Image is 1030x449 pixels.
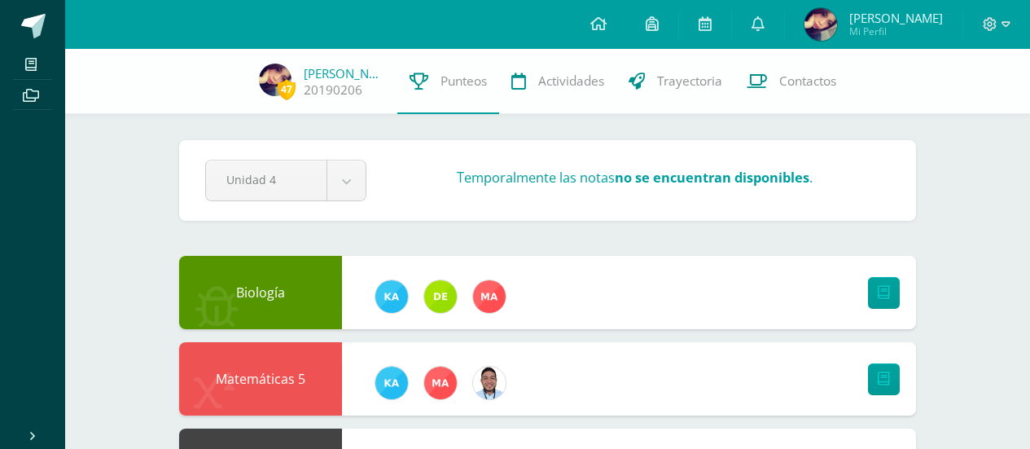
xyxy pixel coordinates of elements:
[375,280,408,313] img: 11a70570b33d653b35fbbd11dfde3caa.png
[179,256,342,329] div: Biología
[734,49,848,114] a: Contactos
[849,24,943,38] span: Mi Perfil
[206,161,366,200] a: Unidad 4
[424,367,457,399] img: 2fed5c3f2027da04ec866e2a5436f393.png
[615,169,809,187] strong: no se encuentran disponibles
[304,65,385,81] a: [PERSON_NAME]
[179,342,342,416] div: Matemáticas 5
[278,79,296,99] span: 47
[473,367,506,399] img: 357e785a6d7cc70d237915b2667a6b59.png
[259,64,291,96] img: 78268b36645396304b2d8e5a5d2332f1.png
[457,169,813,187] h3: Temporalmente las notas .
[849,10,943,26] span: [PERSON_NAME]
[538,73,604,90] span: Actividades
[424,280,457,313] img: a0f5f5afb1d5eb19c05f5fc52693af15.png
[657,73,722,90] span: Trayectoria
[473,280,506,313] img: 2fed5c3f2027da04ec866e2a5436f393.png
[804,8,837,41] img: 78268b36645396304b2d8e5a5d2332f1.png
[397,49,499,114] a: Punteos
[304,81,362,99] a: 20190206
[440,73,487,90] span: Punteos
[375,367,408,399] img: 11a70570b33d653b35fbbd11dfde3caa.png
[616,49,734,114] a: Trayectoria
[779,73,836,90] span: Contactos
[499,49,616,114] a: Actividades
[226,161,306,199] span: Unidad 4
